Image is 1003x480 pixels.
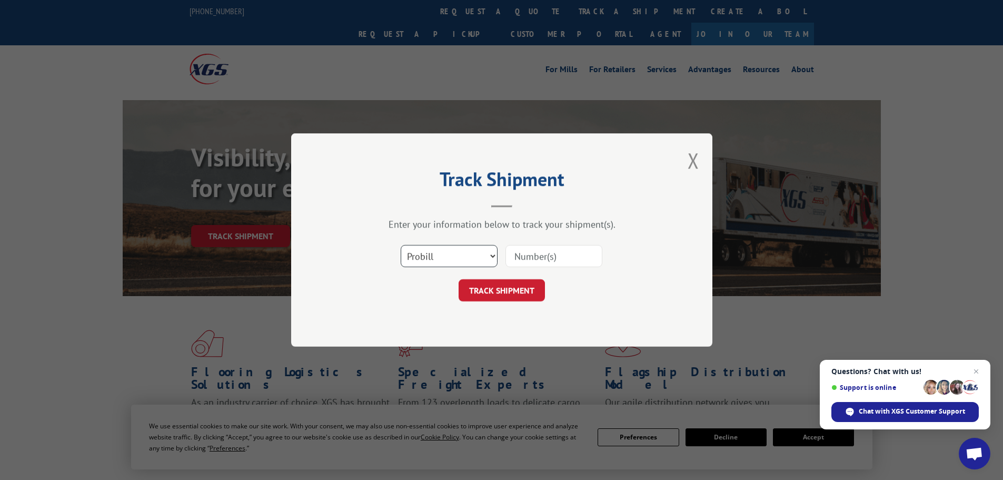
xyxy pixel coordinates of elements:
[344,218,660,230] div: Enter your information below to track your shipment(s).
[831,367,979,376] span: Questions? Chat with us!
[959,438,990,469] a: Open chat
[505,245,602,267] input: Number(s)
[831,384,920,391] span: Support is online
[344,172,660,192] h2: Track Shipment
[859,407,965,416] span: Chat with XGS Customer Support
[459,279,545,301] button: TRACK SHIPMENT
[688,146,699,174] button: Close modal
[831,402,979,422] span: Chat with XGS Customer Support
